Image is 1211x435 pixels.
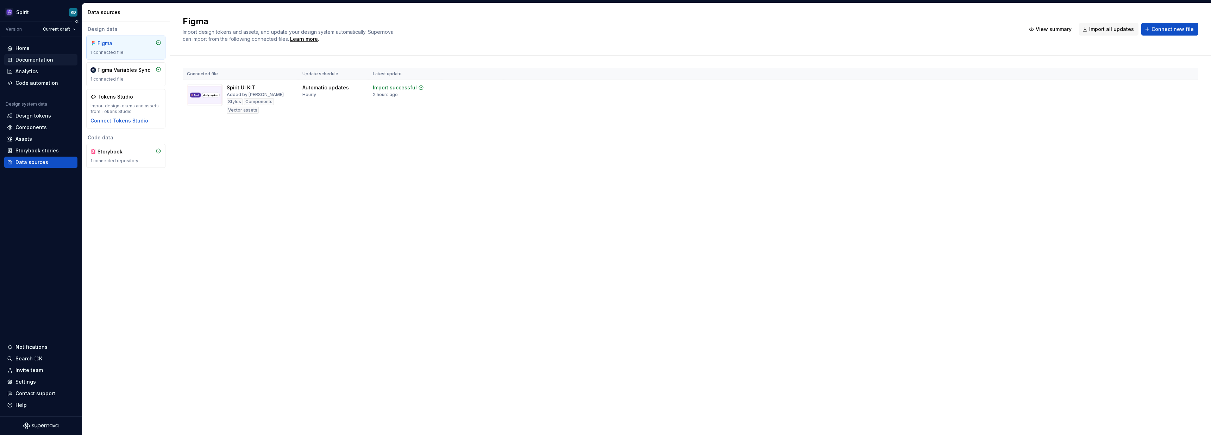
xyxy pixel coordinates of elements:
div: Design tokens [15,112,51,119]
a: Storybook stories [4,145,77,156]
span: View summary [1036,26,1072,33]
div: Assets [15,135,32,143]
div: Hourly [302,92,316,97]
div: Automatic updates [302,84,349,91]
th: Latest update [369,68,442,80]
a: Tokens StudioImport design tokens and assets from Tokens StudioConnect Tokens Studio [86,89,165,128]
h2: Figma [183,16,1017,27]
div: Storybook [98,148,131,155]
a: Invite team [4,365,77,376]
div: Data sources [88,9,167,16]
div: Search ⌘K [15,355,42,362]
span: Current draft [43,26,70,32]
button: Connect new file [1141,23,1198,36]
a: Settings [4,376,77,387]
button: Notifications [4,341,77,353]
a: Design tokens [4,110,77,121]
div: 1 connected repository [90,158,161,164]
div: Styles [227,98,243,105]
div: Components [244,98,274,105]
button: Contact support [4,388,77,399]
div: Contact support [15,390,55,397]
div: Components [15,124,47,131]
a: Components [4,122,77,133]
div: Help [15,402,27,409]
a: Code automation [4,77,77,89]
div: Data sources [15,159,48,166]
div: Added by [PERSON_NAME] [227,92,284,97]
div: Version [6,26,22,32]
div: Import design tokens and assets from Tokens Studio [90,103,161,114]
span: Connect new file [1152,26,1194,33]
a: Figma1 connected file [86,36,165,59]
a: Data sources [4,157,77,168]
div: Home [15,45,30,52]
div: Analytics [15,68,38,75]
div: Settings [15,378,36,385]
th: Connected file [183,68,298,80]
div: 1 connected file [90,76,161,82]
div: Storybook stories [15,147,59,154]
span: Import all updates [1089,26,1134,33]
div: Vector assets [227,107,259,114]
button: Connect Tokens Studio [90,117,148,124]
a: Assets [4,133,77,145]
div: Documentation [15,56,53,63]
div: Design data [86,26,165,33]
div: Spirit [16,9,29,16]
button: SpiritKD [1,5,80,20]
div: Notifications [15,343,48,351]
button: Import all updates [1079,23,1138,36]
a: Storybook1 connected repository [86,144,165,168]
a: Learn more [290,36,318,43]
th: Update schedule [298,68,369,80]
svg: Supernova Logo [23,422,58,429]
div: Import successful [373,84,417,91]
button: Search ⌘K [4,353,77,364]
div: 1 connected file [90,50,161,55]
button: View summary [1025,23,1076,36]
span: . [289,37,319,42]
div: Tokens Studio [98,93,133,100]
div: 2 hours ago [373,92,398,97]
a: Figma Variables Sync1 connected file [86,62,165,86]
div: Figma Variables Sync [98,67,150,74]
div: Design system data [6,101,47,107]
button: Current draft [40,24,79,34]
a: Documentation [4,54,77,65]
span: Import design tokens and assets, and update your design system automatically. Supernova can impor... [183,29,395,42]
div: KD [71,10,76,15]
div: Code automation [15,80,58,87]
div: Spirit UI KIT [227,84,255,91]
a: Analytics [4,66,77,77]
img: 63932fde-23f0-455f-9474-7c6a8a4930cd.png [5,8,13,17]
div: Code data [86,134,165,141]
button: Collapse sidebar [72,17,82,26]
div: Invite team [15,367,43,374]
button: Help [4,399,77,411]
a: Home [4,43,77,54]
div: Figma [98,40,131,47]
